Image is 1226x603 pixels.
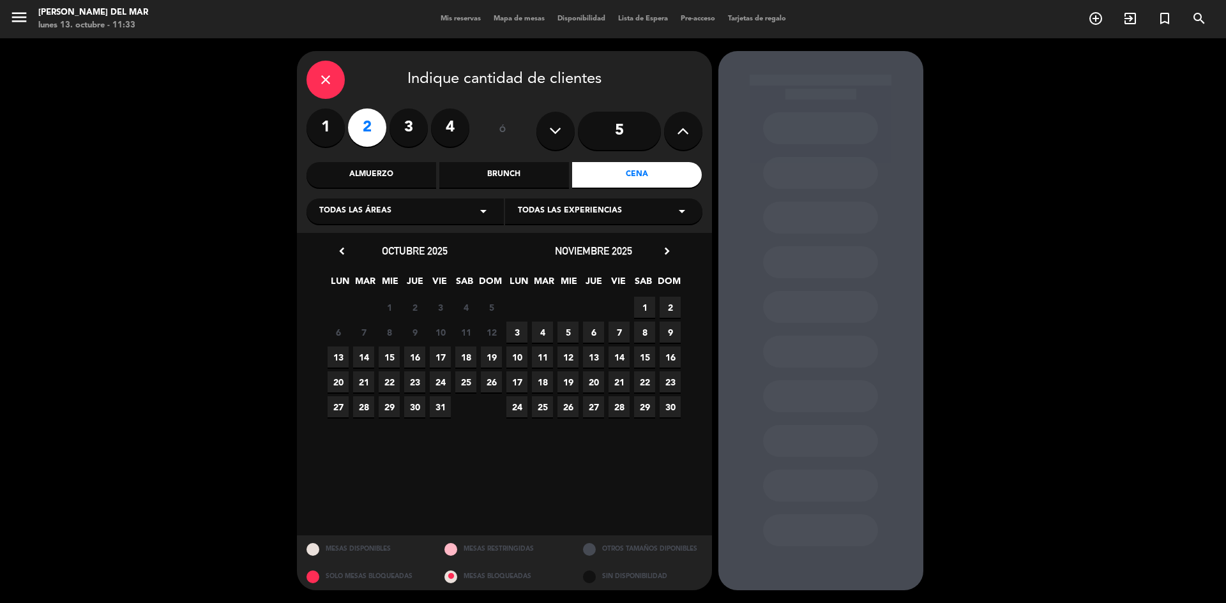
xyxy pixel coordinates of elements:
[573,535,712,563] div: OTROS TAMAÑOS DIPONIBLES
[404,297,425,318] span: 2
[506,322,527,343] span: 3
[634,396,655,417] span: 29
[379,371,400,392] span: 22
[404,346,425,368] span: 16
[583,322,604,343] span: 6
[328,322,349,343] span: 6
[404,371,425,392] span: 23
[674,204,690,219] i: arrow_drop_down
[404,396,425,417] span: 30
[634,371,655,392] span: 22
[518,205,622,218] span: Todas las experiencias
[612,15,674,22] span: Lista de Espera
[353,371,374,392] span: 21
[379,274,400,295] span: MIE
[609,396,630,417] span: 28
[306,108,345,147] label: 1
[508,274,529,295] span: LUN
[10,8,29,31] button: menu
[328,371,349,392] span: 20
[573,563,712,590] div: SIN DISPONIBILIDAD
[660,396,681,417] span: 30
[455,371,476,392] span: 25
[479,274,500,295] span: DOM
[430,297,451,318] span: 3
[481,322,502,343] span: 12
[10,8,29,27] i: menu
[429,274,450,295] span: VIE
[1157,11,1172,26] i: turned_in_not
[476,204,491,219] i: arrow_drop_down
[404,322,425,343] span: 9
[532,322,553,343] span: 4
[328,346,349,368] span: 13
[329,274,351,295] span: LUN
[390,108,428,147] label: 3
[328,396,349,417] span: 27
[481,297,502,318] span: 5
[557,346,579,368] span: 12
[382,244,448,257] span: octubre 2025
[634,322,655,343] span: 8
[430,371,451,392] span: 24
[455,346,476,368] span: 18
[38,19,148,32] div: lunes 13. octubre - 11:33
[557,396,579,417] span: 26
[481,371,502,392] span: 26
[583,274,604,295] span: JUE
[583,346,604,368] span: 13
[558,274,579,295] span: MIE
[658,274,679,295] span: DOM
[38,6,148,19] div: [PERSON_NAME] del Mar
[481,346,502,368] span: 19
[379,322,400,343] span: 8
[306,61,702,99] div: Indique cantidad de clientes
[660,346,681,368] span: 16
[532,371,553,392] span: 18
[660,297,681,318] span: 2
[533,274,554,295] span: MAR
[435,535,573,563] div: MESAS RESTRINGIDAS
[297,535,435,563] div: MESAS DISPONIBLES
[555,244,632,257] span: noviembre 2025
[572,162,702,188] div: Cena
[306,162,436,188] div: Almuerzo
[435,563,573,590] div: MESAS BLOQUEADAS
[532,396,553,417] span: 25
[379,297,400,318] span: 1
[634,297,655,318] span: 1
[454,274,475,295] span: SAB
[379,346,400,368] span: 15
[633,274,654,295] span: SAB
[354,274,375,295] span: MAR
[660,371,681,392] span: 23
[609,346,630,368] span: 14
[609,322,630,343] span: 7
[1192,11,1207,26] i: search
[608,274,629,295] span: VIE
[557,371,579,392] span: 19
[430,322,451,343] span: 10
[353,346,374,368] span: 14
[482,108,524,153] div: ó
[674,15,722,22] span: Pre-acceso
[557,322,579,343] span: 5
[353,396,374,417] span: 28
[634,346,655,368] span: 15
[583,371,604,392] span: 20
[297,563,435,590] div: SOLO MESAS BLOQUEADAS
[335,244,349,258] i: chevron_left
[1088,11,1103,26] i: add_circle_outline
[353,322,374,343] span: 7
[430,396,451,417] span: 31
[434,15,487,22] span: Mis reservas
[348,108,386,147] label: 2
[583,396,604,417] span: 27
[455,297,476,318] span: 4
[439,162,569,188] div: Brunch
[487,15,551,22] span: Mapa de mesas
[722,15,792,22] span: Tarjetas de regalo
[404,274,425,295] span: JUE
[609,371,630,392] span: 21
[532,346,553,368] span: 11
